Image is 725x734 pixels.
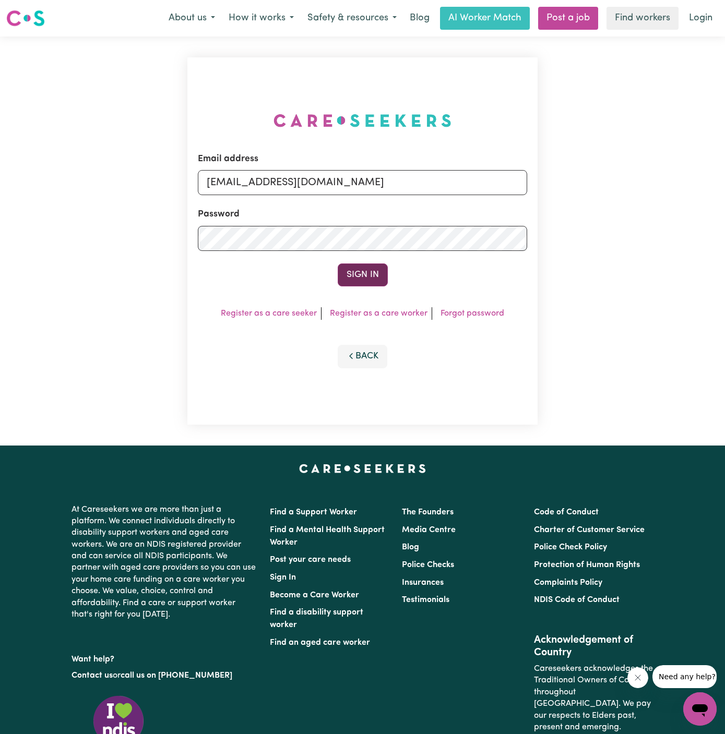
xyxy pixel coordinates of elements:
[222,7,301,29] button: How it works
[198,152,258,166] label: Email address
[338,263,388,286] button: Sign In
[534,508,599,516] a: Code of Conduct
[534,596,620,604] a: NDIS Code of Conduct
[6,6,45,30] a: Careseekers logo
[6,9,45,28] img: Careseekers logo
[221,309,317,318] a: Register as a care seeker
[270,608,363,629] a: Find a disability support worker
[627,667,648,688] iframe: Close message
[270,639,370,647] a: Find an aged care worker
[338,345,388,368] button: Back
[440,7,530,30] a: AI Worker Match
[534,561,640,569] a: Protection of Human Rights
[683,692,717,726] iframe: Button to launch messaging window
[72,649,257,665] p: Want help?
[402,579,444,587] a: Insurances
[403,7,436,30] a: Blog
[402,543,419,551] a: Blog
[270,591,359,599] a: Become a Care Worker
[534,579,602,587] a: Complaints Policy
[402,526,456,534] a: Media Centre
[534,543,607,551] a: Police Check Policy
[270,508,357,516] a: Find a Support Worker
[270,573,296,582] a: Sign In
[330,309,427,318] a: Register as a care worker
[402,508,454,516] a: The Founders
[270,556,351,564] a: Post your care needs
[162,7,222,29] button: About us
[538,7,598,30] a: Post a job
[534,526,645,534] a: Charter of Customer Service
[121,671,232,680] a: call us on [PHONE_NUMBER]
[441,309,504,318] a: Forgot password
[402,561,454,569] a: Police Checks
[402,596,449,604] a: Testimonials
[301,7,403,29] button: Safety & resources
[534,634,653,659] h2: Acknowledgement of Country
[652,665,717,688] iframe: Message from company
[299,464,426,473] a: Careseekers home page
[198,170,527,195] input: Email address
[270,526,385,547] a: Find a Mental Health Support Worker
[683,7,719,30] a: Login
[72,500,257,625] p: At Careseekers we are more than just a platform. We connect individuals directly to disability su...
[72,671,113,680] a: Contact us
[198,208,240,221] label: Password
[72,666,257,685] p: or
[607,7,679,30] a: Find workers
